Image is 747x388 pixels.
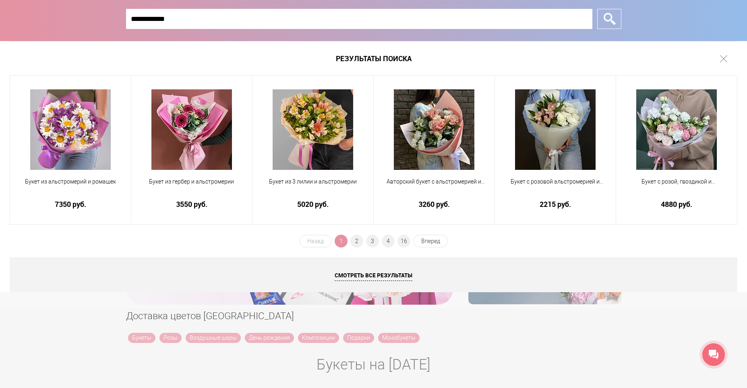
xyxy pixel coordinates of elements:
[500,200,610,208] a: 2215 руб.
[258,200,368,208] a: 5020 руб.
[394,89,474,170] img: Авторский букет с альстромерией и розами
[379,177,489,186] span: Авторский букет с альстромерией и розами
[413,235,448,248] a: Вперед
[500,177,610,195] a: Букет с розовой альстромерией и кустовой хризантемой
[335,235,348,248] span: 1
[30,89,111,170] img: Букет из альстромерий и ромашек
[15,177,126,186] span: Букет из альстромерий и ромашек
[379,177,489,195] a: Авторский букет с альстромерией и розами
[335,271,412,281] span: Смотреть все результаты
[10,258,737,292] a: Смотреть все результаты
[258,177,368,195] a: Букет из 3 лилии и альстромерии
[397,235,410,248] a: 16
[15,177,126,195] a: Букет из альстромерий и ромашек
[258,177,368,186] span: Букет из 3 лилии и альстромерии
[382,235,395,248] a: 4
[137,200,247,208] a: 3550 руб.
[15,200,126,208] a: 7350 руб.
[621,200,732,208] a: 4880 руб.
[10,41,737,76] h1: Результаты поиска
[151,89,232,170] img: Букет из гербер и альстромерии
[299,235,332,248] span: Назад
[621,177,732,195] a: Букет с розой, гвоздикой и альстромерией
[137,177,247,195] a: Букет из гербер и альстромерии
[515,89,596,170] img: Букет с розовой альстромерией и кустовой хризантемой
[636,89,717,170] img: Букет с розой, гвоздикой и альстромерией
[621,177,732,186] span: Букет с розой, гвоздикой и альстромерией
[366,235,379,248] a: 3
[350,235,363,248] a: 2
[273,89,353,170] img: Букет из 3 лилии и альстромерии
[137,177,247,186] span: Букет из гербер и альстромерии
[379,200,489,208] a: 3260 руб.
[500,177,610,186] span: Букет с розовой альстромерией и кустовой хризантемой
